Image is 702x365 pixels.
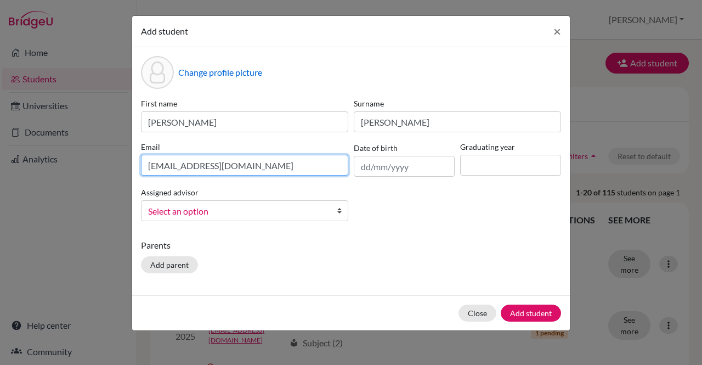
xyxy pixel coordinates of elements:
span: Add student [141,26,188,36]
button: Close [545,16,570,47]
span: × [553,23,561,39]
input: dd/mm/yyyy [354,156,455,177]
label: Assigned advisor [141,187,199,198]
button: Close [458,305,496,322]
button: Add student [501,305,561,322]
label: Email [141,141,348,153]
div: Profile picture [141,56,174,89]
label: Graduating year [460,141,561,153]
span: Select an option [148,204,327,218]
p: Parents [141,239,561,252]
button: Add parent [141,256,198,273]
label: Surname [354,98,561,109]
label: First name [141,98,348,109]
label: Date of birth [354,142,398,154]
